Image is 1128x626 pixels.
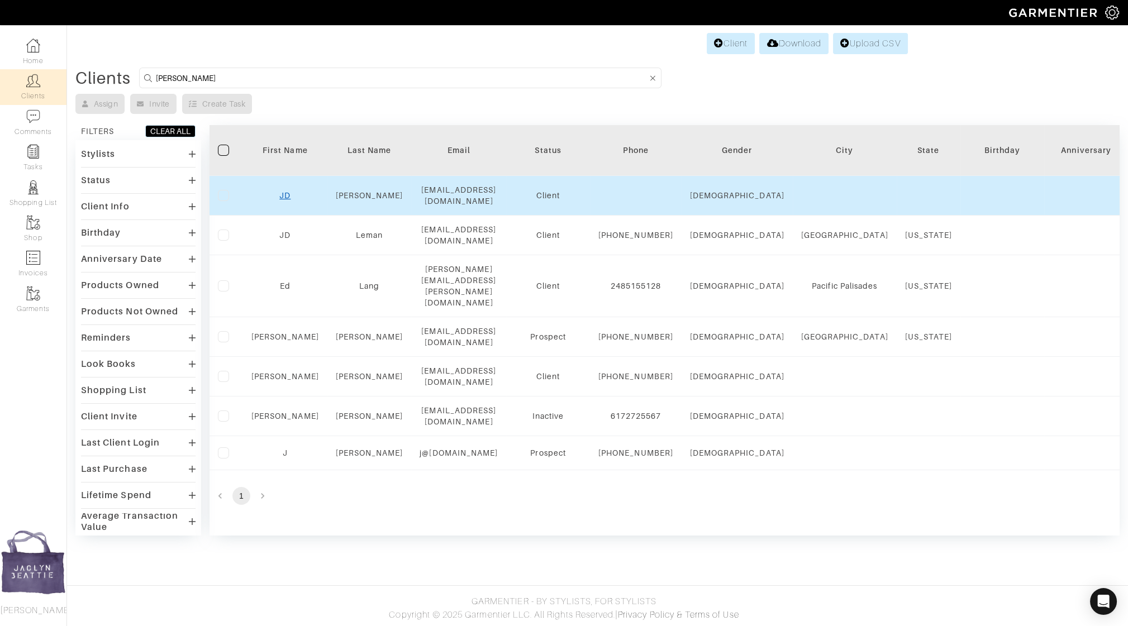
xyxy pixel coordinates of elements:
div: [PERSON_NAME][EMAIL_ADDRESS][PERSON_NAME][DOMAIN_NAME] [420,264,498,308]
div: [PHONE_NUMBER] [598,230,673,241]
div: Status [515,145,582,156]
div: j@[DOMAIN_NAME] [420,447,498,458]
div: Birthday [969,145,1036,156]
div: [DEMOGRAPHIC_DATA] [690,280,784,292]
div: Anniversary Date [81,254,162,265]
a: [PERSON_NAME] [251,332,319,341]
img: garments-icon-b7da505a4dc4fd61783c78ac3ca0ef83fa9d6f193b1c9dc38574b1d14d53ca28.png [26,286,40,300]
a: [PERSON_NAME] [336,332,403,341]
div: Last Client Login [81,437,160,448]
img: dashboard-icon-dbcd8f5a0b271acd01030246c82b418ddd0df26cd7fceb0bd07c9910d44c42f6.png [26,39,40,52]
div: Open Intercom Messenger [1090,588,1117,615]
div: Client Info [81,201,130,212]
div: Products Not Owned [81,306,178,317]
img: clients-icon-6bae9207a08558b7cb47a8932f037763ab4055f8c8b6bfacd5dc20c3e0201464.png [26,74,40,88]
div: Client [515,190,582,201]
a: Client [707,33,755,54]
div: [US_STATE] [905,280,953,292]
div: FILTERS [81,126,114,137]
div: 6172725567 [598,410,673,422]
a: [PERSON_NAME] [251,412,319,420]
th: Toggle SortBy [506,125,590,176]
div: [DEMOGRAPHIC_DATA] [690,230,784,241]
div: 2485155128 [598,280,673,292]
div: [DEMOGRAPHIC_DATA] [690,331,784,342]
div: [PHONE_NUMBER] [598,371,673,382]
img: gear-icon-white-bd11855cb880d31180b6d7d6211b90ccbf57a29d726f0c71d8c61bd08dd39cc2.png [1105,6,1119,20]
div: Prospect [515,447,582,458]
div: Client Invite [81,411,137,422]
button: CLEAR ALL [145,125,196,137]
div: Client [515,371,582,382]
button: page 1 [232,487,250,505]
div: [DEMOGRAPHIC_DATA] [690,190,784,201]
a: Upload CSV [833,33,908,54]
a: Lang [359,281,379,290]
a: [PERSON_NAME] [336,191,403,200]
div: Last Purchase [81,463,147,475]
div: [US_STATE] [905,230,953,241]
img: garmentier-logo-header-white-b43fb05a5012e4ada735d5af1a66efaba907eab6374d6393d1fbf88cb4ef424d.png [1003,3,1105,22]
div: Inactive [515,410,582,422]
div: Client [515,280,582,292]
div: [US_STATE] [905,331,953,342]
div: [DEMOGRAPHIC_DATA] [690,410,784,422]
div: [PHONE_NUMBER] [598,331,673,342]
div: Average Transaction Value [81,510,189,533]
div: Lifetime Spend [81,490,151,501]
a: Leman [356,231,383,240]
div: City [801,145,888,156]
div: [DEMOGRAPHIC_DATA] [690,447,784,458]
th: Toggle SortBy [327,125,412,176]
div: First Name [251,145,319,156]
th: Toggle SortBy [960,125,1044,176]
div: [EMAIL_ADDRESS][DOMAIN_NAME] [420,365,498,388]
div: Products Owned [81,280,159,291]
div: [DEMOGRAPHIC_DATA] [690,371,784,382]
img: reminder-icon-8004d30b9f0a5d33ae49ab947aed9ed385cf756f9e5892f1edd6e32f2345188e.png [26,145,40,159]
th: Toggle SortBy [1044,125,1128,176]
div: Clients [75,73,131,84]
div: Phone [598,145,673,156]
a: [PERSON_NAME] [336,412,403,420]
div: Email [420,145,498,156]
div: [GEOGRAPHIC_DATA] [801,331,888,342]
a: [PERSON_NAME] [251,372,319,381]
img: garments-icon-b7da505a4dc4fd61783c78ac3ca0ef83fa9d6f193b1c9dc38574b1d14d53ca28.png [26,216,40,230]
a: [PERSON_NAME] [336,448,403,457]
a: Ed [280,281,291,290]
a: Download [759,33,828,54]
div: Anniversary [1053,145,1120,156]
img: comment-icon-a0a6a9ef722e966f86d9cbdc48e553b5cf19dbc54f86b18d962a5391bc8f6eb6.png [26,109,40,123]
a: JD [279,191,291,200]
div: Shopping List [81,385,146,396]
div: Prospect [515,331,582,342]
div: [EMAIL_ADDRESS][DOMAIN_NAME] [420,405,498,427]
div: Last Name [336,145,403,156]
div: State [905,145,953,156]
div: [EMAIL_ADDRESS][DOMAIN_NAME] [420,184,498,207]
a: JD [279,231,291,240]
div: Pacific Palisades [801,280,888,292]
div: Client [515,230,582,241]
div: Look Books [81,359,136,370]
span: Copyright © 2025 Garmentier LLC. All Rights Reserved. [389,610,615,620]
div: Gender [690,145,784,156]
a: Privacy Policy & Terms of Use [618,610,739,620]
img: stylists-icon-eb353228a002819b7ec25b43dbf5f0378dd9e0616d9560372ff212230b889e62.png [26,180,40,194]
div: [EMAIL_ADDRESS][DOMAIN_NAME] [420,224,498,246]
div: Status [81,175,111,186]
th: Toggle SortBy [682,125,793,176]
div: [EMAIL_ADDRESS][DOMAIN_NAME] [420,326,498,348]
div: [PHONE_NUMBER] [598,447,673,458]
th: Toggle SortBy [243,125,327,176]
a: [PERSON_NAME] [336,372,403,381]
a: J [283,448,288,457]
div: Birthday [81,227,121,238]
div: Stylists [81,149,115,160]
nav: pagination navigation [210,487,1120,505]
div: Reminders [81,332,131,343]
input: Search by name, email, phone, city, or state [156,71,647,85]
img: orders-icon-0abe47150d42831381b5fb84f609e132dff9fe21cb692f30cb5eec754e2cba89.png [26,251,40,265]
div: [GEOGRAPHIC_DATA] [801,230,888,241]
